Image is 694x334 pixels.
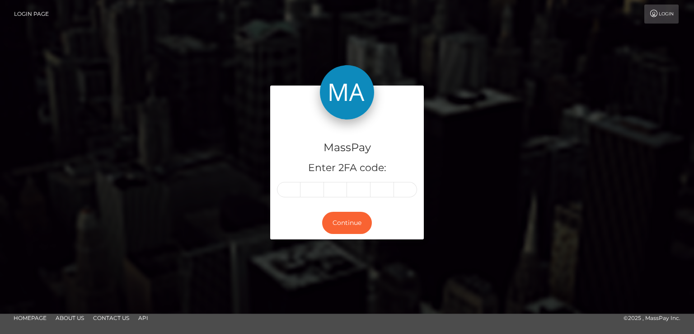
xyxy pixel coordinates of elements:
[14,5,49,24] a: Login Page
[135,311,152,325] a: API
[52,311,88,325] a: About Us
[322,212,372,234] button: Continue
[644,5,679,24] a: Login
[624,313,687,323] div: © 2025 , MassPay Inc.
[320,65,374,119] img: MassPay
[10,311,50,325] a: Homepage
[277,140,417,156] h4: MassPay
[277,161,417,175] h5: Enter 2FA code:
[89,311,133,325] a: Contact Us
